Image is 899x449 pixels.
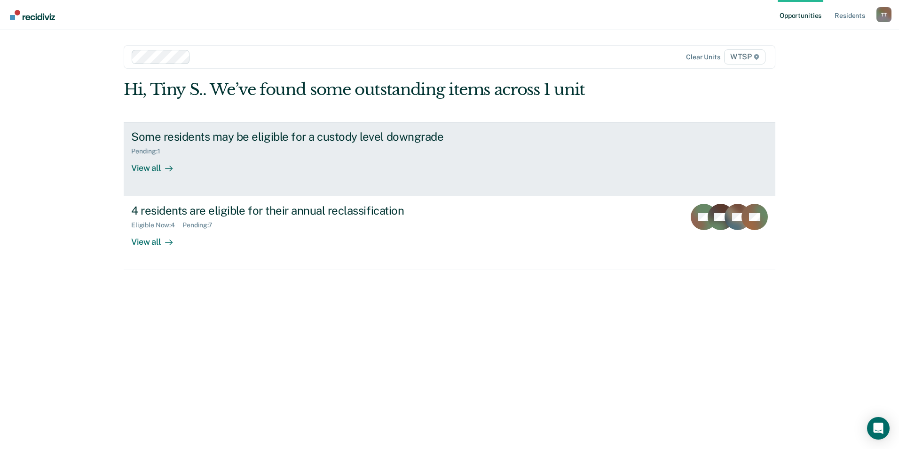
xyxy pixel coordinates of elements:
[182,221,220,229] div: Pending : 7
[131,221,182,229] div: Eligible Now : 4
[867,417,890,440] div: Open Intercom Messenger
[131,155,184,173] div: View all
[124,196,775,270] a: 4 residents are eligible for their annual reclassificationEligible Now:4Pending:7View all
[131,147,168,155] div: Pending : 1
[124,122,775,196] a: Some residents may be eligible for a custody level downgradePending:1View all
[131,204,461,217] div: 4 residents are eligible for their annual reclassification
[876,7,891,22] div: T T
[686,53,720,61] div: Clear units
[131,130,461,144] div: Some residents may be eligible for a custody level downgrade
[876,7,891,22] button: Profile dropdown button
[724,49,765,64] span: WTSP
[10,10,55,20] img: Recidiviz
[124,80,645,99] div: Hi, Tiny S.. We’ve found some outstanding items across 1 unit
[131,229,184,248] div: View all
